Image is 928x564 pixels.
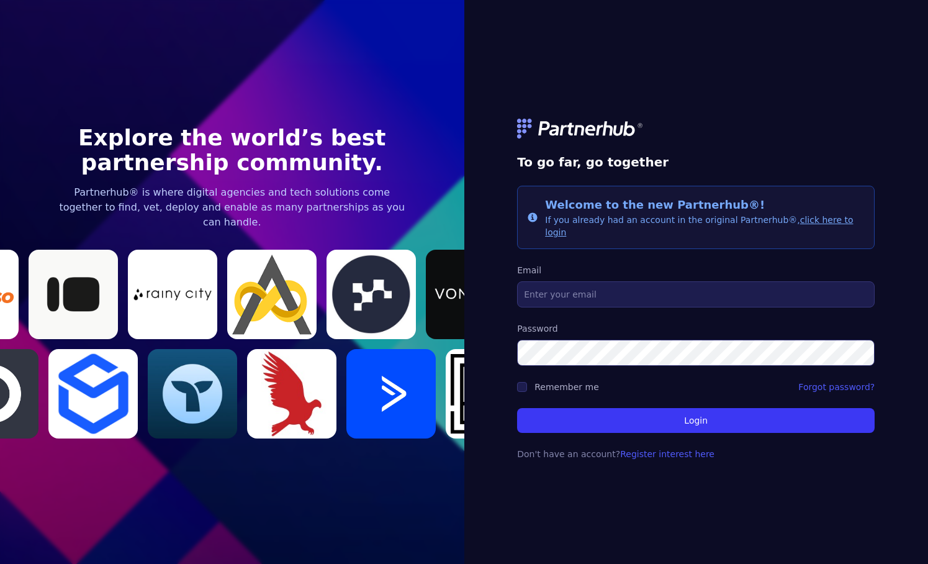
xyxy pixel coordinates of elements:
[545,196,864,239] div: If you already had an account in the original Partnerhub®,
[53,185,411,230] p: Partnerhub® is where digital agencies and tech solutions come together to find, vet, deploy and e...
[517,281,875,307] input: Enter your email
[517,264,875,276] label: Email
[517,119,644,139] img: logo
[517,153,875,171] h1: To go far, go together
[517,408,875,433] button: Login
[798,381,875,393] a: Forgot password?
[545,198,765,211] span: Welcome to the new Partnerhub®!
[53,125,411,175] h1: Explore the world’s best partnership community.
[620,449,714,459] a: Register interest here
[517,448,875,460] p: Don't have an account?
[517,322,875,335] label: Password
[534,382,599,392] label: Remember me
